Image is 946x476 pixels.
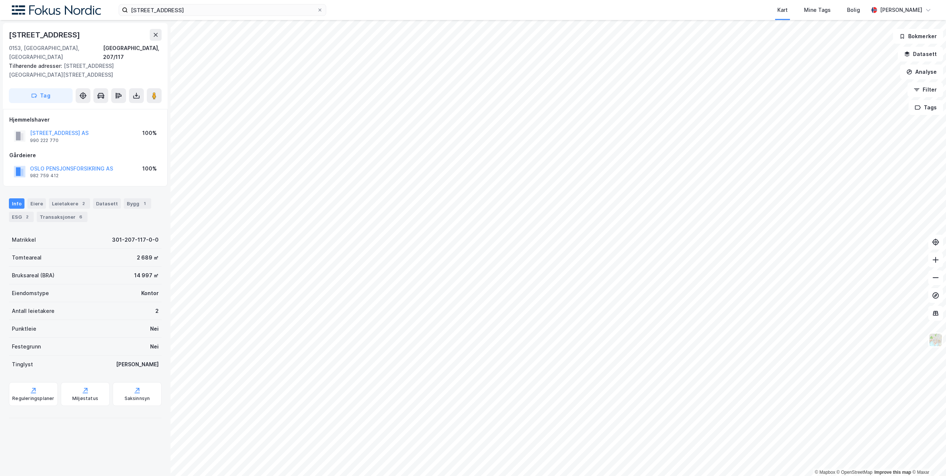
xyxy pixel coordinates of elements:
[12,5,101,15] img: fokus-nordic-logo.8a93422641609758e4ac.png
[12,360,33,369] div: Tinglyst
[23,213,31,221] div: 2
[12,253,42,262] div: Tomteareal
[804,6,831,14] div: Mine Tags
[815,470,835,475] a: Mapbox
[12,396,54,401] div: Reguleringsplaner
[125,396,150,401] div: Saksinnsyn
[116,360,159,369] div: [PERSON_NAME]
[880,6,922,14] div: [PERSON_NAME]
[929,333,943,347] img: Z
[9,29,82,41] div: [STREET_ADDRESS]
[898,47,943,62] button: Datasett
[12,324,36,333] div: Punktleie
[12,307,54,315] div: Antall leietakere
[124,198,151,209] div: Bygg
[909,100,943,115] button: Tags
[77,213,85,221] div: 6
[150,324,159,333] div: Nei
[142,129,157,138] div: 100%
[909,440,946,476] div: Kontrollprogram for chat
[134,271,159,280] div: 14 997 ㎡
[103,44,162,62] div: [GEOGRAPHIC_DATA], 207/117
[141,289,159,298] div: Kontor
[128,4,317,16] input: Søk på adresse, matrikkel, gårdeiere, leietakere eller personer
[12,271,54,280] div: Bruksareal (BRA)
[9,151,161,160] div: Gårdeiere
[837,470,873,475] a: OpenStreetMap
[9,63,64,69] span: Tilhørende adresser:
[112,235,159,244] div: 301-207-117-0-0
[12,235,36,244] div: Matrikkel
[847,6,860,14] div: Bolig
[777,6,788,14] div: Kart
[893,29,943,44] button: Bokmerker
[142,164,157,173] div: 100%
[137,253,159,262] div: 2 689 ㎡
[900,65,943,79] button: Analyse
[909,440,946,476] iframe: Chat Widget
[9,198,24,209] div: Info
[30,138,59,143] div: 990 222 770
[49,198,90,209] div: Leietakere
[12,289,49,298] div: Eiendomstype
[150,342,159,351] div: Nei
[155,307,159,315] div: 2
[9,44,103,62] div: 0153, [GEOGRAPHIC_DATA], [GEOGRAPHIC_DATA]
[12,342,41,351] div: Festegrunn
[9,115,161,124] div: Hjemmelshaver
[27,198,46,209] div: Eiere
[907,82,943,97] button: Filter
[9,62,156,79] div: [STREET_ADDRESS][GEOGRAPHIC_DATA][STREET_ADDRESS]
[93,198,121,209] div: Datasett
[9,88,73,103] button: Tag
[72,396,98,401] div: Miljøstatus
[9,212,34,222] div: ESG
[37,212,87,222] div: Transaksjoner
[874,470,911,475] a: Improve this map
[80,200,87,207] div: 2
[30,173,59,179] div: 982 759 412
[141,200,148,207] div: 1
